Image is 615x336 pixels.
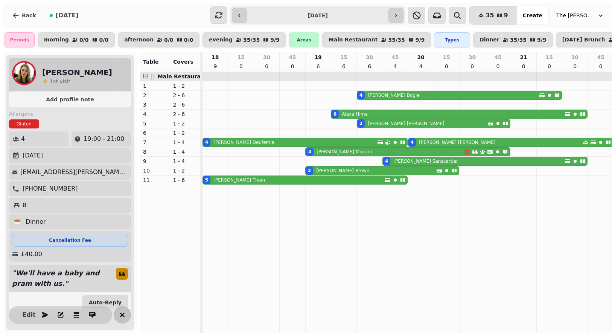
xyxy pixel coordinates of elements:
[20,168,128,177] p: [EMAIL_ADDRESS][PERSON_NAME][DOMAIN_NAME]
[213,177,265,183] p: [PERSON_NAME] Thain
[316,168,369,174] p: [PERSON_NAME] Brown
[392,63,398,70] p: 4
[50,77,70,85] p: visit
[329,37,378,43] p: Main Restaurant
[419,139,495,145] p: [PERSON_NAME] [PERSON_NAME]
[598,63,604,70] p: 0
[44,37,69,43] p: morning
[202,32,286,47] button: evening35/359/9
[17,121,32,127] p: Gluten
[510,37,527,43] p: 35 / 35
[322,32,431,47] button: Main Restaurant35/359/9
[340,53,347,61] p: 15
[184,37,193,43] p: 0 / 0
[12,95,128,104] button: Add profile note
[270,37,280,43] p: 9 / 9
[546,53,553,61] p: 15
[572,63,578,70] p: 0
[23,184,78,193] p: [PHONE_NUMBER]
[22,13,36,18] span: Back
[143,92,167,99] p: 2
[12,61,36,85] img: aHR0cHM6Ly93d3cuZ3JhdmF0YXIuY29tL2F2YXRhci84NDI4NjdhZDIwOTExNzBiNzkyNjNkZmJmYjcyMzU5OT9zPTE1MCZkP...
[143,59,159,65] span: Table
[209,37,233,43] p: evening
[417,53,424,61] p: 20
[99,37,109,43] p: 0 / 0
[6,6,42,24] button: Back
[333,111,336,117] div: 6
[118,32,199,47] button: afternoon0/00/0
[342,111,367,117] p: Alexa Hime
[480,37,499,43] p: Dinner
[523,13,542,18] span: Create
[143,101,167,108] p: 3
[368,121,444,127] p: [PERSON_NAME] [PERSON_NAME]
[173,110,197,118] p: 2 - 6
[556,12,594,19] span: The [PERSON_NAME] Nook
[12,234,128,247] div: Cancellation Fee
[205,177,208,183] div: 5
[473,32,553,47] button: Dinner35/359/9
[315,63,321,70] p: 6
[416,37,425,43] p: 9 / 9
[173,167,197,174] p: 1 - 2
[469,63,475,70] p: 0
[562,37,605,43] p: [DATE] Brunch
[173,129,197,137] p: 1 - 2
[56,12,79,18] span: [DATE]
[79,37,89,43] p: 0 / 0
[212,53,219,61] p: 18
[143,148,167,156] p: 8
[38,32,115,47] button: morning0/00/0
[495,63,501,70] p: 0
[263,53,270,61] p: 30
[597,53,604,61] p: 45
[14,217,21,226] p: 🥗
[443,63,449,70] p: 0
[212,63,218,70] p: 9
[18,97,122,102] span: Add profile note
[23,201,26,210] p: 8
[391,53,399,61] p: 45
[21,134,25,144] p: 4
[143,120,167,127] p: 5
[341,63,347,70] p: 6
[173,120,197,127] p: 1 - 2
[50,78,53,84] span: 1
[173,176,197,184] p: 1 - 6
[308,149,311,155] div: 4
[385,158,388,164] div: 4
[366,53,373,61] p: 30
[504,12,508,18] span: 9
[238,63,244,70] p: 0
[289,63,295,70] p: 0
[517,6,548,24] button: Create
[164,37,174,43] p: 0 / 0
[552,9,609,22] button: The [PERSON_NAME] Nook
[571,53,578,61] p: 30
[388,37,405,43] p: 35 / 35
[205,139,208,145] div: 4
[521,63,527,70] p: 0
[308,168,311,174] div: 2
[213,139,274,145] p: [PERSON_NAME] Deufemia
[237,53,245,61] p: 15
[143,129,167,137] p: 6
[143,82,167,90] p: 1
[149,73,207,79] span: 🍴 Main Restaurant
[143,157,167,165] p: 9
[314,53,321,61] p: 19
[143,167,167,174] p: 10
[486,12,494,18] span: 35
[289,53,296,61] p: 45
[143,139,167,146] p: 7
[89,300,122,305] span: Auto-Reply
[317,149,372,155] p: [PERSON_NAME] Morizet
[5,32,35,47] div: Periods
[23,151,43,160] p: [DATE]
[289,32,319,47] div: Areas
[173,157,197,165] p: 1 - 4
[9,265,110,292] p: " We'll have a baby and pram with us. "
[26,217,46,226] p: Dinner
[173,92,197,99] p: 2 - 6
